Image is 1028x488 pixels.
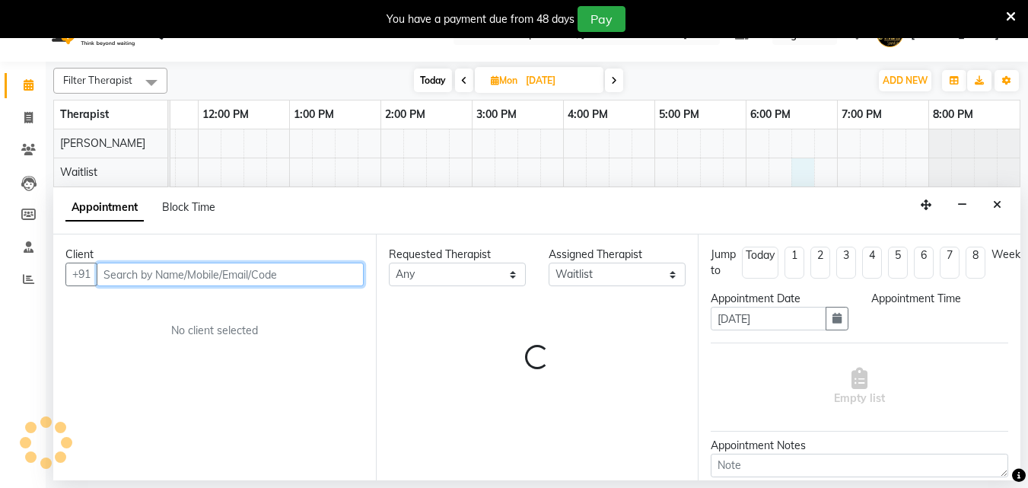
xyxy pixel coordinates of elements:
[914,247,934,279] li: 6
[746,104,794,126] a: 6:00 PM
[97,263,364,286] input: Search by Name/Mobile/Email/Code
[838,104,886,126] a: 7:00 PM
[65,263,97,286] button: +91
[711,247,736,279] div: Jump to
[888,247,908,279] li: 5
[487,75,521,86] span: Mon
[60,165,97,179] span: Waitlist
[655,104,703,126] a: 5:00 PM
[578,6,625,32] button: Pay
[387,11,574,27] div: You have a payment due from 48 days
[836,247,856,279] li: 3
[711,438,1008,454] div: Appointment Notes
[883,75,928,86] span: ADD NEW
[711,307,826,330] input: yyyy-mm-dd
[785,247,804,279] li: 1
[746,247,775,263] div: Today
[102,323,327,339] div: No client selected
[711,291,848,307] div: Appointment Date
[290,104,338,126] a: 1:00 PM
[879,70,931,91] button: ADD NEW
[65,194,144,222] span: Appointment
[65,247,364,263] div: Client
[549,247,686,263] div: Assigned Therapist
[414,69,452,92] span: Today
[60,136,145,150] span: [PERSON_NAME]
[63,74,132,86] span: Filter Therapist
[862,247,882,279] li: 4
[834,368,885,407] span: Empty list
[521,69,597,92] input: 2025-09-08
[60,107,109,121] span: Therapist
[389,247,526,263] div: Requested Therapist
[986,193,1008,217] button: Close
[199,104,253,126] a: 12:00 PM
[810,247,830,279] li: 2
[473,104,520,126] a: 3:00 PM
[991,247,1026,263] div: Weeks
[162,200,215,214] span: Block Time
[564,104,612,126] a: 4:00 PM
[966,247,985,279] li: 8
[381,104,429,126] a: 2:00 PM
[940,247,960,279] li: 7
[929,104,977,126] a: 8:00 PM
[871,291,1008,307] div: Appointment Time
